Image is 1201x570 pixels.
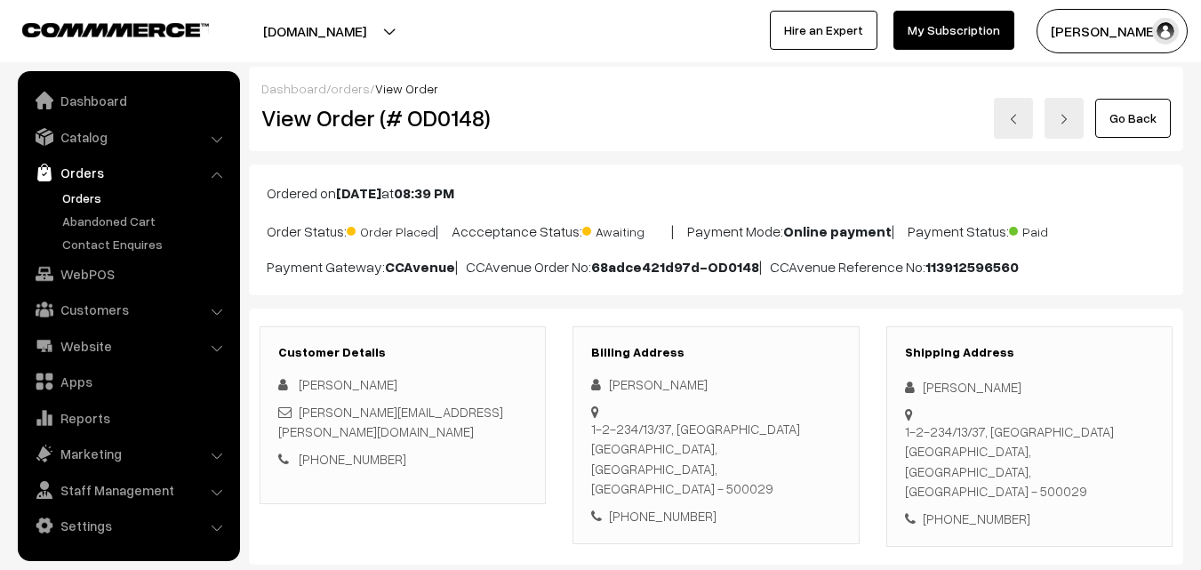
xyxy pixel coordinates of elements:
a: Reports [22,402,234,434]
button: [DOMAIN_NAME] [201,9,428,53]
a: [PHONE_NUMBER] [299,451,406,467]
button: [PERSON_NAME] [1037,9,1188,53]
a: Marketing [22,438,234,470]
a: My Subscription [893,11,1014,50]
h3: Billing Address [591,345,840,360]
div: 1-2-234/13/37, [GEOGRAPHIC_DATA] [GEOGRAPHIC_DATA], [GEOGRAPHIC_DATA], [GEOGRAPHIC_DATA] - 500029 [591,419,840,499]
a: [PERSON_NAME][EMAIL_ADDRESS][PERSON_NAME][DOMAIN_NAME] [278,404,503,440]
a: Go Back [1095,99,1171,138]
span: Awaiting [582,218,671,241]
a: Hire an Expert [770,11,877,50]
a: Orders [22,157,234,189]
p: Order Status: | Accceptance Status: | Payment Mode: | Payment Status: [267,218,1165,242]
h3: Customer Details [278,345,527,360]
img: COMMMERCE [22,23,209,36]
b: 08:39 PM [394,184,454,202]
a: Customers [22,293,234,325]
span: View Order [375,81,438,96]
span: Paid [1009,218,1098,241]
img: left-arrow.png [1008,114,1019,124]
p: Payment Gateway: | CCAvenue Order No: | CCAvenue Reference No: [267,256,1165,277]
div: [PHONE_NUMBER] [591,506,840,526]
a: Website [22,330,234,362]
a: Contact Enquires [58,235,234,253]
a: Catalog [22,121,234,153]
img: right-arrow.png [1059,114,1069,124]
div: 1-2-234/13/37, [GEOGRAPHIC_DATA] [GEOGRAPHIC_DATA], [GEOGRAPHIC_DATA], [GEOGRAPHIC_DATA] - 500029 [905,421,1154,502]
a: Apps [22,365,234,397]
h3: Shipping Address [905,345,1154,360]
p: Ordered on at [267,182,1165,204]
a: Dashboard [261,81,326,96]
div: / / [261,79,1171,98]
a: Abandoned Cart [58,212,234,230]
b: [DATE] [336,184,381,202]
a: Staff Management [22,474,234,506]
b: 113912596560 [925,258,1019,276]
a: Orders [58,189,234,207]
a: Settings [22,510,234,542]
a: Dashboard [22,84,234,116]
div: [PHONE_NUMBER] [905,509,1154,529]
div: [PERSON_NAME] [591,374,840,395]
a: WebPOS [22,258,234,290]
b: CCAvenue [385,258,455,276]
img: user [1152,18,1179,44]
b: Online payment [783,222,892,240]
a: orders [331,81,370,96]
span: Order Placed [347,218,436,241]
div: [PERSON_NAME] [905,377,1154,397]
a: COMMMERCE [22,18,178,39]
b: 68adce421d97d-OD0148 [591,258,759,276]
span: [PERSON_NAME] [299,376,397,392]
h2: View Order (# OD0148) [261,104,547,132]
